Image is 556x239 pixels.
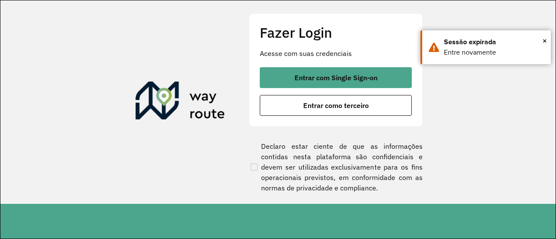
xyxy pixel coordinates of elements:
button: button [260,67,412,88]
button: button [260,95,412,116]
span: Entrar com Single Sign-on [295,74,377,81]
h2: Fazer Login [260,24,412,41]
p: Acesse com suas credenciais [260,48,412,59]
div: Sessão expirada [444,37,544,47]
span: Entrar como terceiro [303,102,369,109]
label: Declaro estar ciente de que as informações contidas nesta plataforma são confidenciais e devem se... [249,141,423,193]
span: × [543,34,547,47]
img: Roteirizador AmbevTech [136,82,225,123]
button: Close [543,34,547,47]
div: Entre novamente [444,47,544,58]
